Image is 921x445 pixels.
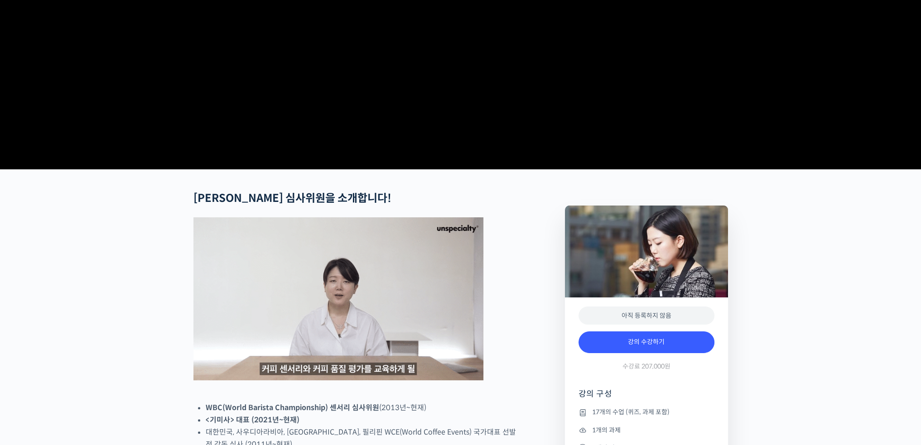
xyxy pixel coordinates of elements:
li: 17개의 수업 (퀴즈, 과제 포함) [579,407,714,418]
h4: 강의 구성 [579,388,714,407]
div: 아직 등록하지 않음 [579,306,714,325]
li: (2013년~현재) [206,402,517,414]
strong: WBC(World Barista Championship) 센서리 심사위원 [206,403,379,412]
a: 강의 수강하기 [579,331,714,353]
strong: <기미사> 대표 (2021년~현재) [206,415,299,425]
h2: ! [193,192,517,205]
strong: [PERSON_NAME] 심사위원을 소개합니다 [193,191,387,205]
a: 설정 [117,287,174,310]
li: 1개의 과제 [579,425,714,435]
span: 대화 [83,301,94,308]
a: 대화 [60,287,117,310]
a: 홈 [3,287,60,310]
span: 수강료 207,000원 [622,362,670,371]
span: 홈 [29,301,34,308]
span: 설정 [140,301,151,308]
